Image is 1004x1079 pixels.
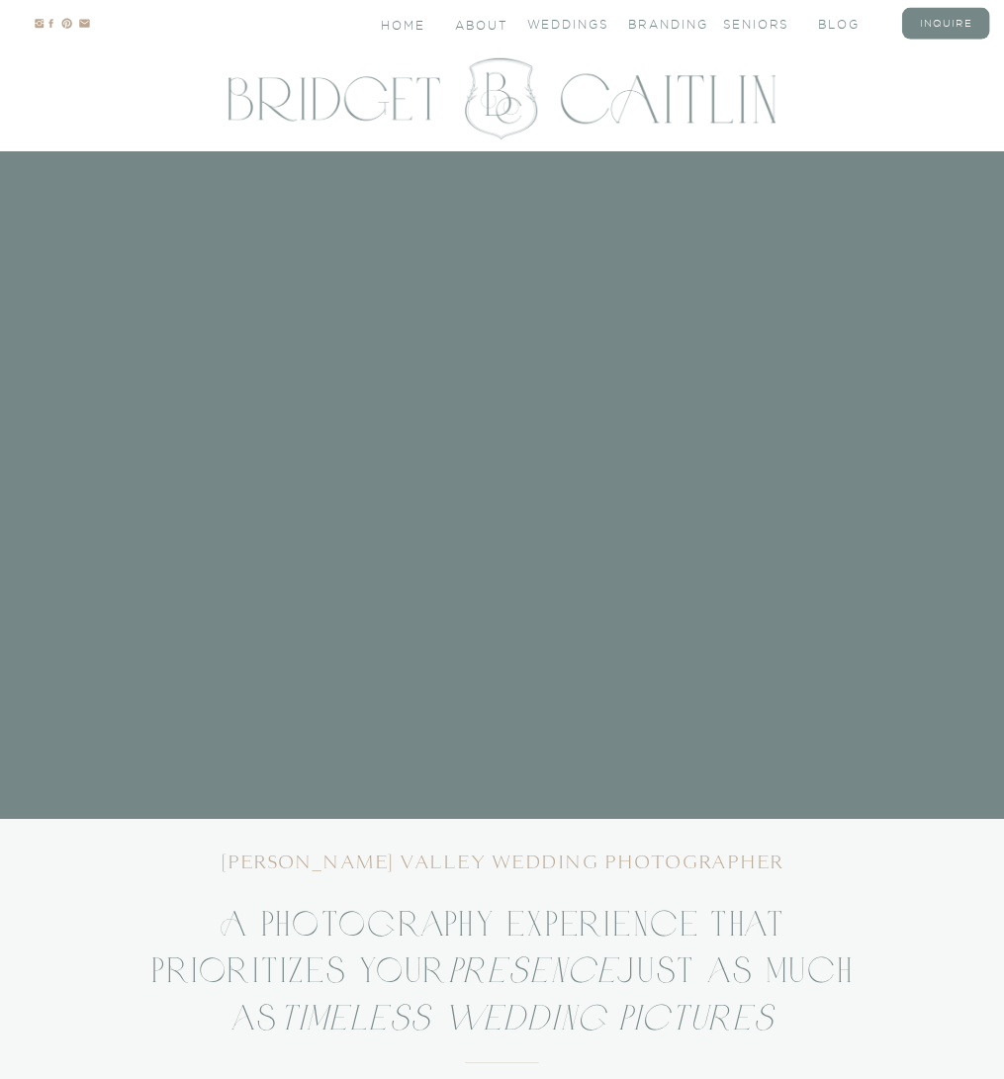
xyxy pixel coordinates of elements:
a: seniors [723,16,790,30]
a: branding [628,16,695,30]
i: presence [448,949,617,989]
a: inquire [913,16,980,30]
i: timeless wedding pictures [279,997,775,1036]
a: About [455,17,505,31]
h1: [PERSON_NAME] valley wedding Photographer [191,851,815,882]
a: Weddings [527,16,594,30]
a: blog [818,16,885,30]
a: Home [381,17,427,31]
h2: A photography experience that prioritizes your just as much as [117,899,887,1045]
